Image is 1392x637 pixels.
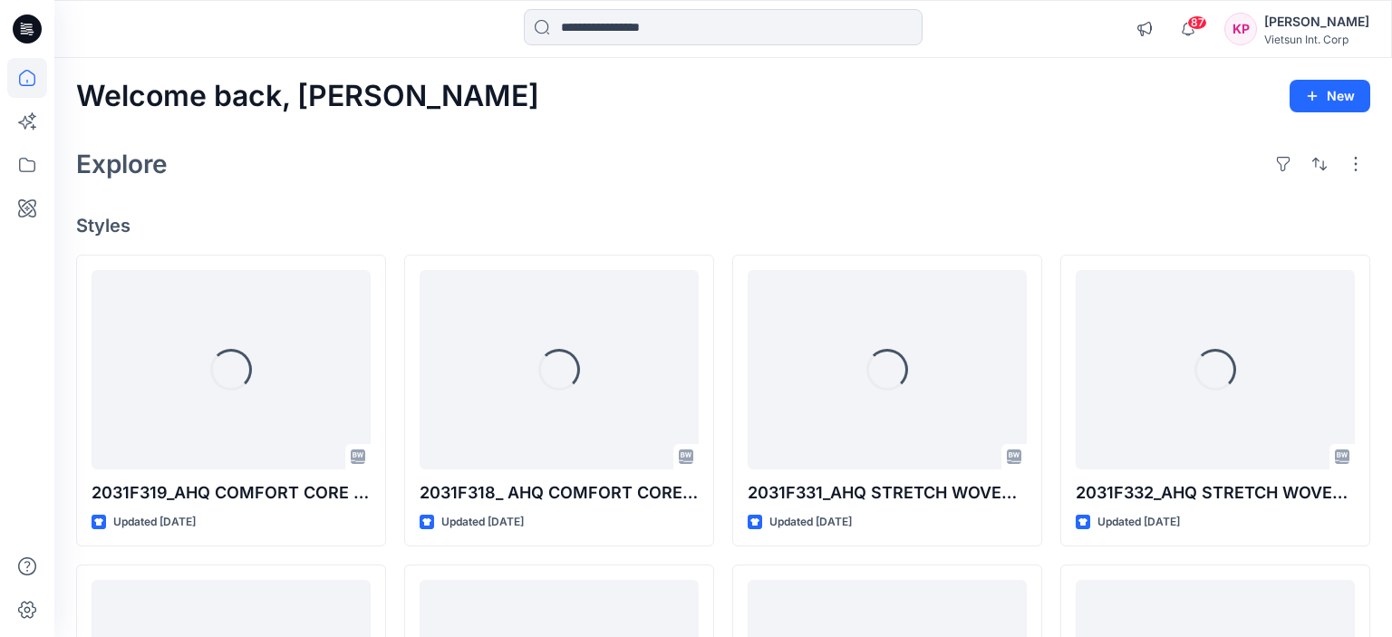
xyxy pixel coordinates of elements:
p: 2031F319_AHQ COMFORT CORE STRETCH WOVEN 7IN SHORT MEN WESTERN_SMS_AW26 [92,480,371,506]
h2: Explore [76,150,168,179]
h4: Styles [76,215,1370,236]
p: 2031F331_AHQ STRETCH WOVEN 5IN SHORT MEN WESTERN_AW26 [748,480,1027,506]
div: [PERSON_NAME] [1264,11,1369,33]
p: Updated [DATE] [1097,513,1180,532]
button: New [1290,80,1370,112]
p: 2031F318_ AHQ COMFORT CORE STRETCH WOVEN PANT MEN WESTERN_SMS_AW26 [420,480,699,506]
span: 87 [1187,15,1207,30]
p: Updated [DATE] [769,513,852,532]
div: Vietsun Int. Corp [1264,33,1369,46]
h2: Welcome back, [PERSON_NAME] [76,80,539,113]
p: Updated [DATE] [113,513,196,532]
p: Updated [DATE] [441,513,524,532]
p: 2031F332_AHQ STRETCH WOVEN PANT MEN WESTERN_AW26 [1076,480,1355,506]
div: KP [1224,13,1257,45]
